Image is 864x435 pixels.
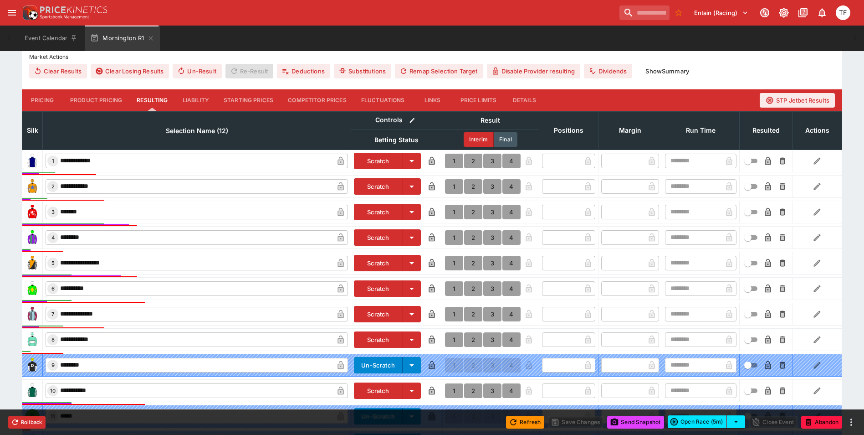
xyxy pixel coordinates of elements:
div: split button [668,415,745,428]
button: 1 [445,179,463,194]
img: runner 9 [25,358,40,373]
th: Resulted [739,111,792,150]
button: more [846,417,857,428]
button: Send Snapshot [607,416,664,429]
th: Result [442,111,539,129]
button: Clear Results [29,64,87,78]
span: 1 [50,158,56,164]
img: runner 3 [25,205,40,219]
button: Competitor Prices [281,89,354,111]
span: 3 [50,209,56,215]
button: 1 [445,383,463,398]
button: 1 [445,205,463,219]
button: Toggle light/dark mode [776,5,792,21]
span: 9 [50,362,56,368]
img: runner 2 [25,179,40,194]
button: Dividends [584,64,632,78]
button: select merge strategy [727,415,745,428]
th: Positions [539,111,598,150]
button: Notifications [814,5,830,21]
button: 2 [464,154,482,168]
button: STP Jetbet Results [760,93,835,108]
button: 3 [483,383,501,398]
button: Scratch [354,306,403,322]
th: Run Time [662,111,739,150]
button: 4 [502,179,521,194]
div: E [25,409,40,424]
button: Connected to PK [757,5,773,21]
img: runner 5 [25,256,40,270]
button: 3 [483,230,501,245]
button: 4 [502,307,521,321]
span: 5 [50,260,56,266]
button: 1 [445,332,463,347]
img: runner 10 [25,383,40,398]
button: Interim [464,132,494,147]
button: 3 [483,256,501,270]
button: 3 [483,332,501,347]
img: PriceKinetics [40,6,107,13]
button: Details [504,89,545,111]
button: 4 [502,281,521,296]
img: runner 7 [25,307,40,321]
button: 4 [502,332,521,347]
button: No Bookmarks [671,5,686,20]
button: Price Limits [453,89,504,111]
button: Documentation [795,5,811,21]
button: Links [412,89,453,111]
th: Silk [22,111,43,150]
span: 4 [50,234,56,241]
span: 6 [50,285,56,292]
button: 2 [464,332,482,347]
button: 2 [464,281,482,296]
span: 2 [50,183,56,190]
img: Sportsbook Management [40,15,89,19]
span: Selection Name (12) [156,125,238,136]
button: Substitutions [334,64,391,78]
button: Tom Flynn [833,3,853,23]
button: Un-Scratch [354,357,403,373]
button: Deductions [277,64,330,78]
button: Scratch [354,331,403,348]
button: 1 [445,154,463,168]
img: runner 8 [25,332,40,347]
button: Disable Provider resulting [487,64,580,78]
input: search [619,5,670,20]
th: Controls [351,111,442,129]
img: runner 6 [25,281,40,296]
button: Un-Scratch [354,408,403,425]
button: 4 [502,205,521,219]
button: 4 [502,256,521,270]
button: open drawer [4,5,20,21]
button: 4 [502,230,521,245]
button: 2 [464,230,482,245]
button: 2 [464,383,482,398]
button: Bulk edit [406,114,418,126]
span: Betting Status [364,135,429,145]
span: Re-Result [225,64,273,78]
span: 10 [48,388,57,394]
button: 1 [445,307,463,321]
button: 1 [445,281,463,296]
span: Mark an event as closed and abandoned. [801,417,842,426]
img: PriceKinetics Logo [20,4,38,22]
button: 2 [464,256,482,270]
button: 3 [483,154,501,168]
img: runner 1 [25,154,40,168]
th: Actions [792,111,842,150]
button: 3 [483,281,501,296]
button: 1 [445,230,463,245]
button: Product Pricing [63,89,129,111]
button: Abandon [801,416,842,429]
button: Liability [175,89,216,111]
button: Scratch [354,383,403,399]
button: Clear Losing Results [91,64,169,78]
button: 2 [464,179,482,194]
button: 1 [445,256,463,270]
span: 8 [50,337,56,343]
button: Scratch [354,204,403,220]
button: 4 [502,154,521,168]
button: Scratch [354,229,403,246]
img: runner 4 [25,230,40,245]
button: Scratch [354,280,403,297]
